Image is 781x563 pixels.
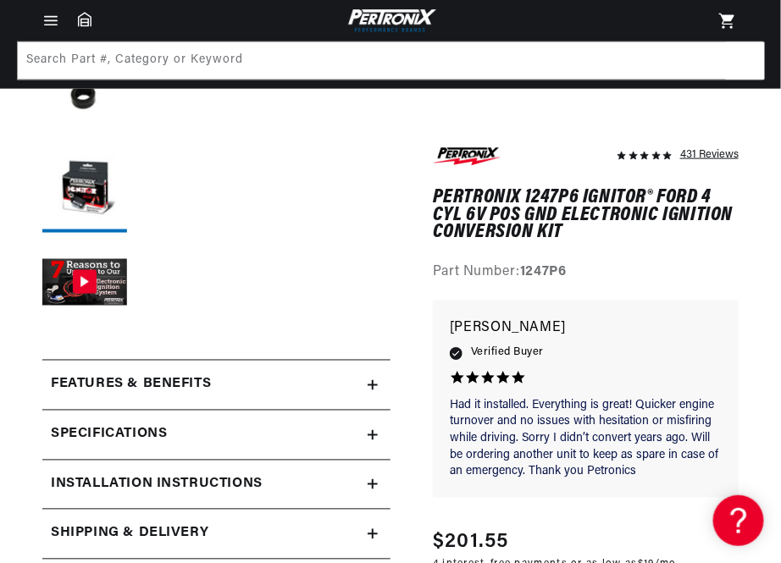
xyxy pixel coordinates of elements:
[42,510,390,559] summary: Shipping & Delivery
[433,262,739,284] div: Part Number:
[433,189,739,240] h1: PerTronix 1247P6 Ignitor® Ford 4 cyl 6v Pos Gnd Electronic Ignition Conversion Kit
[450,317,722,341] p: [PERSON_NAME]
[344,7,437,35] img: Pertronix
[51,523,208,545] h2: Shipping & Delivery
[51,374,211,396] h2: Features & Benefits
[42,411,390,460] summary: Specifications
[51,474,263,496] h2: Installation instructions
[433,527,509,557] span: $201.55
[42,148,127,233] button: Load image 5 in gallery view
[42,55,127,140] button: Load image 4 in gallery view
[471,344,544,362] span: Verified Buyer
[42,461,390,510] summary: Installation instructions
[18,42,765,80] input: Search Part #, Category or Keyword
[520,265,567,279] strong: 1247P6
[450,397,722,480] p: Had it installed. Everything is great! Quicker engine turnover and no issues with hesitation or m...
[51,424,167,446] h2: Specifications
[32,12,69,30] summary: Menu
[726,42,763,80] button: Search Part #, Category or Keyword
[78,12,91,27] a: Garage: 0 item(s)
[42,361,390,410] summary: Features & Benefits
[680,144,739,164] div: 431 Reviews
